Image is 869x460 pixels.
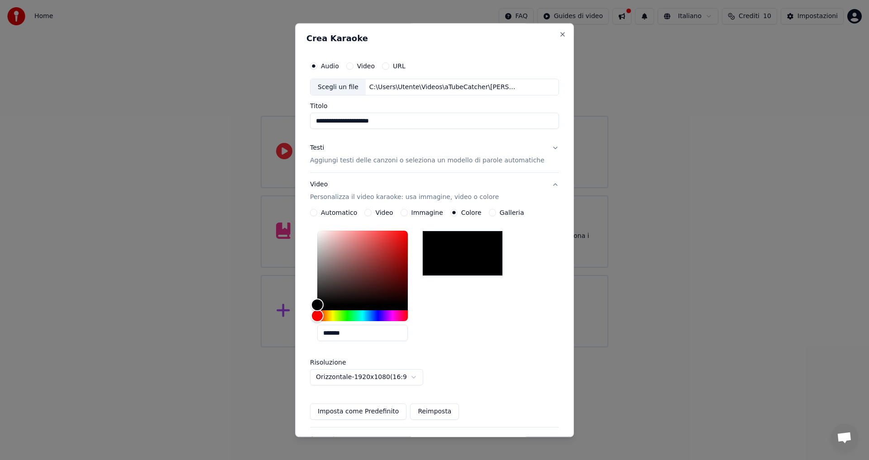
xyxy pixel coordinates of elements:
[310,180,499,202] div: Video
[310,360,401,366] label: Risoluzione
[357,63,375,69] label: Video
[366,83,520,92] div: C:\Users\Utente\Videos\aTubeCatcher\[PERSON_NAME] - Mia.MP3
[310,156,544,166] p: Aggiungi testi delle canzoni o seleziona un modello di parole automatiche
[321,63,339,69] label: Audio
[317,311,408,322] div: Hue
[411,210,443,216] label: Immagine
[375,210,393,216] label: Video
[306,34,563,43] h2: Crea Karaoke
[310,137,559,173] button: TestiAggiungi testi delle canzoni o seleziona un modello di parole automatiche
[410,404,459,420] button: Reimposta
[500,210,524,216] label: Galleria
[461,210,482,216] label: Colore
[310,404,406,420] button: Imposta come Predefinito
[310,79,366,95] div: Scegli un file
[310,144,324,153] div: Testi
[321,210,357,216] label: Automatico
[310,428,559,451] button: Avanzato
[310,103,559,109] label: Titolo
[317,231,408,305] div: Color
[310,209,559,427] div: VideoPersonalizza il video karaoke: usa immagine, video o colore
[310,173,559,209] button: VideoPersonalizza il video karaoke: usa immagine, video o colore
[310,193,499,202] p: Personalizza il video karaoke: usa immagine, video o colore
[393,63,406,69] label: URL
